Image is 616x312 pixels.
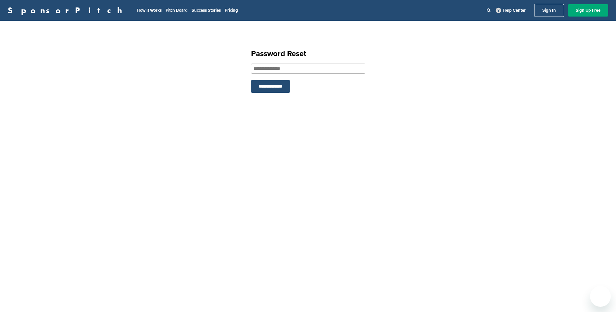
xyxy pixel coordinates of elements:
h1: Password Reset [251,48,365,60]
a: Pricing [225,8,238,13]
a: How It Works [137,8,162,13]
a: Sign In [534,4,564,17]
a: Pitch Board [166,8,188,13]
a: Sign Up Free [568,4,608,17]
a: SponsorPitch [8,6,126,15]
a: Success Stories [192,8,221,13]
iframe: Button to launch messaging window [590,286,611,307]
a: Help Center [495,6,527,14]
